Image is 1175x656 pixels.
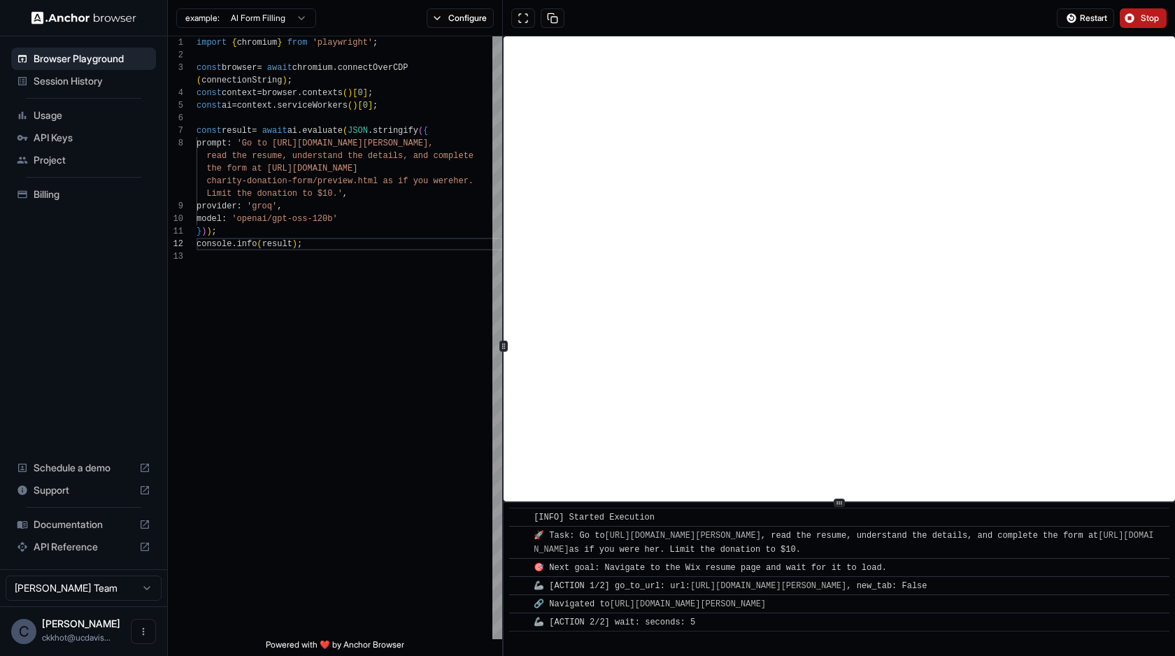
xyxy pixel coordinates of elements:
span: . [297,126,302,136]
div: Schedule a demo [11,457,156,479]
span: example: [185,13,220,24]
span: Browser Playground [34,52,150,66]
button: Restart [1057,8,1114,28]
span: model [197,214,222,224]
img: Anchor Logo [31,11,136,24]
span: = [257,63,262,73]
span: 'groq' [247,201,277,211]
span: the form at [URL][DOMAIN_NAME] [206,164,357,173]
span: { [423,126,428,136]
span: ) [206,227,211,236]
span: Stop [1141,13,1160,24]
div: 10 [168,213,183,225]
span: JSON [348,126,368,136]
div: 5 [168,99,183,112]
span: evaluate [302,126,343,136]
span: Chaitanya Khot [42,618,120,629]
span: contexts [302,88,343,98]
button: Stop [1120,8,1167,28]
span: ) [282,76,287,85]
span: = [252,126,257,136]
span: 'openai/gpt-oss-120b' [232,214,337,224]
span: . [232,239,236,249]
span: ( [257,239,262,249]
span: from [287,38,308,48]
span: const [197,126,222,136]
span: . [297,88,302,98]
button: Configure [427,8,494,28]
div: 6 [168,112,183,124]
div: 7 [168,124,183,137]
div: Session History [11,70,156,92]
span: ai [287,126,297,136]
span: import [197,38,227,48]
span: const [197,88,222,98]
span: info [237,239,257,249]
div: Browser Playground [11,48,156,70]
span: Billing [34,187,150,201]
span: read the resume, understand the details, and compl [206,151,458,161]
span: await [262,126,287,136]
span: ) [352,101,357,110]
button: Open in full screen [511,8,535,28]
span: ( [197,76,201,85]
div: API Keys [11,127,156,149]
span: ; [373,101,378,110]
span: : [227,138,232,148]
span: ( [343,88,348,98]
span: 0 [363,101,368,110]
span: chromium [292,63,333,73]
span: result [222,126,252,136]
span: serviceWorkers [277,101,348,110]
div: 13 [168,250,183,263]
span: Support [34,483,134,497]
span: , [277,201,282,211]
span: . [332,63,337,73]
span: 0 [357,88,362,98]
span: 'playwright' [313,38,373,48]
span: const [197,101,222,110]
span: Restart [1080,13,1107,24]
span: her. [453,176,473,186]
div: Billing [11,183,156,206]
div: 4 [168,87,183,99]
span: ; [368,88,373,98]
div: 9 [168,200,183,213]
span: provider [197,201,237,211]
div: Documentation [11,513,156,536]
span: chromium [237,38,278,48]
span: ] [368,101,373,110]
span: const [197,63,222,73]
span: } [277,38,282,48]
span: ; [212,227,217,236]
span: ) [348,88,352,98]
span: Usage [34,108,150,122]
span: browser [222,63,257,73]
span: ) [201,227,206,236]
div: Usage [11,104,156,127]
div: 1 [168,36,183,49]
span: context [237,101,272,110]
div: Support [11,479,156,501]
span: ) [292,239,297,249]
span: ( [343,126,348,136]
span: stringify [373,126,418,136]
div: Project [11,149,156,171]
span: ; [287,76,292,85]
div: API Reference [11,536,156,558]
span: ai [222,101,232,110]
span: : [237,201,242,211]
span: { [232,38,236,48]
span: ete [458,151,473,161]
div: 8 [168,137,183,150]
span: } [197,227,201,236]
span: prompt [197,138,227,148]
span: Session History [34,74,150,88]
div: C [11,619,36,644]
span: result [262,239,292,249]
button: Copy session ID [541,8,564,28]
span: 'Go to [URL][DOMAIN_NAME][PERSON_NAME], [237,138,434,148]
span: [ [352,88,357,98]
span: Powered with ❤️ by Anchor Browser [266,639,404,656]
span: ( [418,126,423,136]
